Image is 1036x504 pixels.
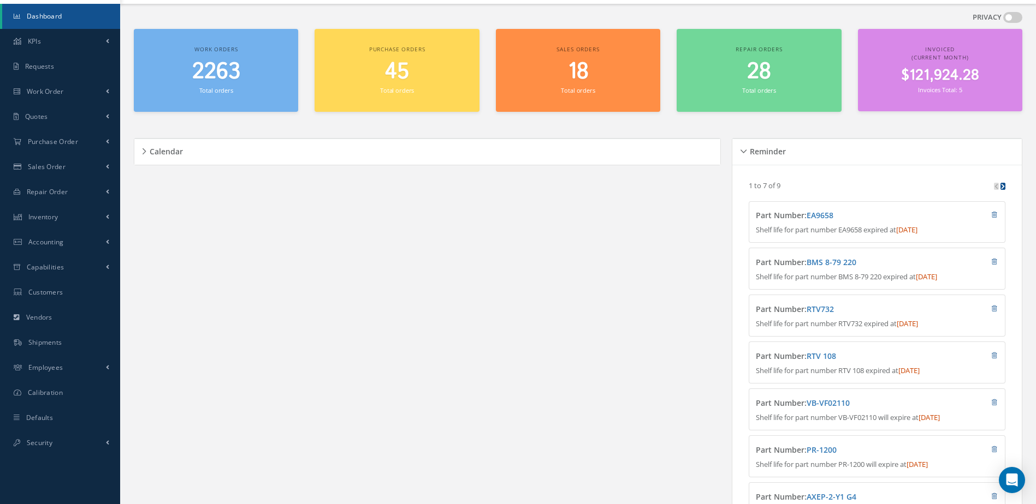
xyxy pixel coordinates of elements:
[27,187,68,196] span: Repair Order
[756,258,933,267] h4: Part Number
[747,143,786,157] h5: Reminder
[973,12,1002,23] label: PRIVACY
[804,210,833,220] span: :
[28,388,63,397] span: Calibration
[925,45,955,53] span: Invoiced
[25,112,48,121] span: Quotes
[27,438,52,447] span: Security
[369,45,425,53] span: Purchase orders
[919,412,940,422] span: [DATE]
[2,4,120,29] a: Dashboard
[804,491,856,502] span: :
[677,29,841,112] a: Repair orders 28 Total orders
[807,210,833,220] a: EA9658
[385,56,409,87] span: 45
[27,11,62,21] span: Dashboard
[315,29,479,112] a: Purchase orders 45 Total orders
[496,29,660,112] a: Sales orders 18 Total orders
[736,45,782,53] span: Repair orders
[807,398,850,408] a: VB-VF02110
[192,56,240,87] span: 2263
[146,143,183,157] h5: Calendar
[804,257,856,267] span: :
[807,257,856,267] a: BMS 8-79 220
[804,445,837,455] span: :
[27,87,64,96] span: Work Order
[804,351,836,361] span: :
[756,459,998,470] p: Shelf life for part number PR-1200 will expire at
[568,56,589,87] span: 18
[901,65,979,86] span: $121,924.28
[28,137,78,146] span: Purchase Order
[194,45,238,53] span: Work orders
[756,272,998,283] p: Shelf life for part number BMS 8-79 220 expired at
[756,319,998,329] p: Shelf life for part number RTV732 expired at
[28,287,63,297] span: Customers
[918,86,962,94] small: Invoices Total: 5
[749,181,780,190] p: 1 to 7 of 9
[756,412,998,423] p: Shelf life for part number VB-VF02110 will expire at
[916,272,937,281] span: [DATE]
[742,86,776,94] small: Total orders
[134,29,298,112] a: Work orders 2263 Total orders
[557,45,599,53] span: Sales orders
[25,62,54,71] span: Requests
[807,304,834,314] a: RTV732
[999,467,1025,493] div: Open Intercom Messenger
[26,413,53,422] span: Defaults
[199,86,233,94] small: Total orders
[896,225,917,235] span: [DATE]
[28,237,64,247] span: Accounting
[897,319,918,328] span: [DATE]
[898,365,920,375] span: [DATE]
[756,225,998,236] p: Shelf life for part number EA9658 expired at
[28,363,63,372] span: Employees
[28,162,66,171] span: Sales Order
[28,37,41,46] span: KPIs
[756,365,998,376] p: Shelf life for part number RTV 108 expired at
[804,304,834,314] span: :
[28,338,62,347] span: Shipments
[756,211,933,220] h4: Part Number
[756,399,933,408] h4: Part Number
[804,398,850,408] span: :
[807,491,856,502] a: AXEP-2-Y1 G4
[858,29,1022,112] a: Invoiced (Current Month) $121,924.28 Invoices Total: 5
[756,493,933,502] h4: Part Number
[747,56,771,87] span: 28
[27,262,64,272] span: Capabilities
[28,212,58,221] span: Inventory
[756,305,933,314] h4: Part Number
[561,86,595,94] small: Total orders
[911,53,969,61] span: (Current Month)
[756,446,933,455] h4: Part Number
[26,313,52,322] span: Vendors
[907,459,928,469] span: [DATE]
[807,445,837,455] a: PR-1200
[380,86,414,94] small: Total orders
[756,352,933,361] h4: Part Number
[807,351,836,361] a: RTV 108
